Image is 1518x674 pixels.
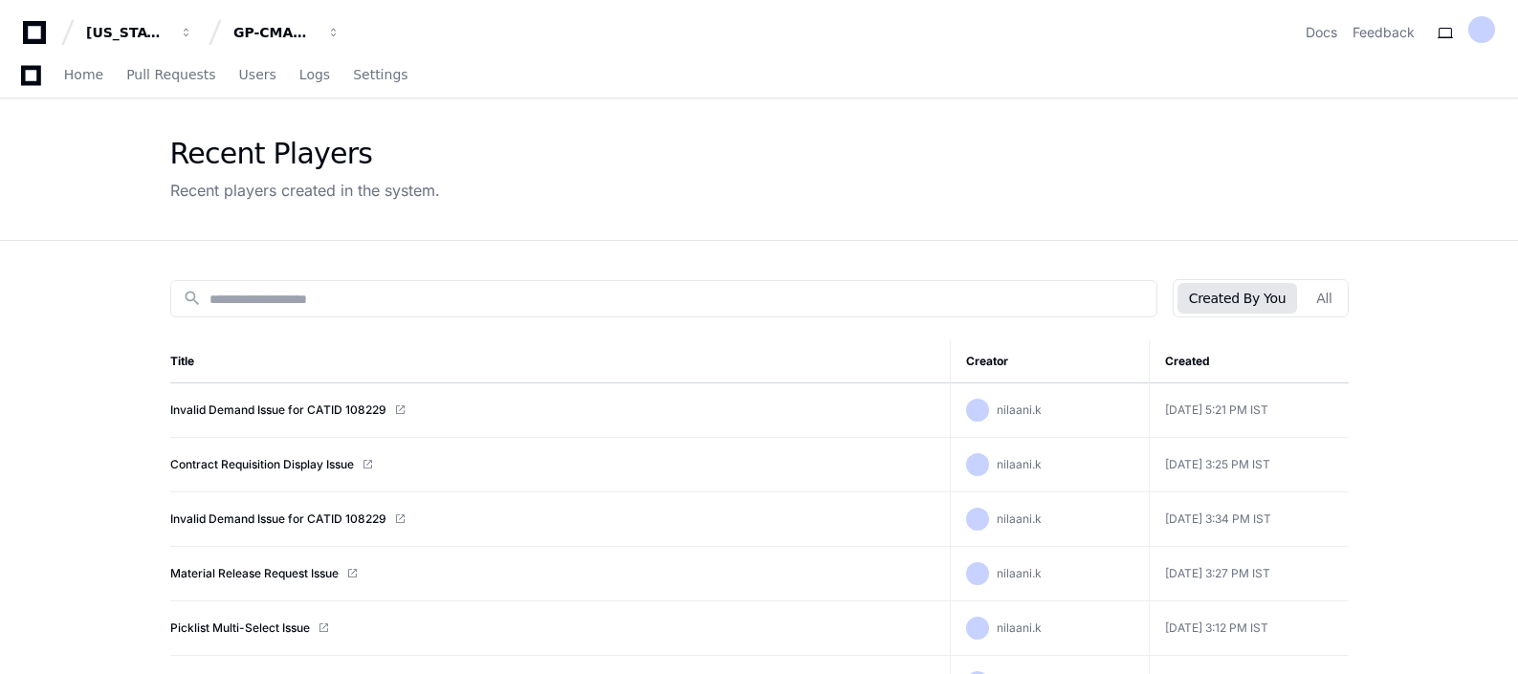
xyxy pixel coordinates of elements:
[170,137,440,171] div: Recent Players
[78,15,201,50] button: [US_STATE] Pacific
[64,54,103,98] a: Home
[997,402,1042,417] span: nilaani.k
[951,340,1150,383] th: Creator
[1353,23,1415,42] button: Feedback
[170,457,354,472] a: Contract Requisition Display Issue
[353,54,407,98] a: Settings
[170,511,386,527] a: Invalid Demand Issue for CATID 108229
[1306,23,1337,42] a: Docs
[183,289,202,308] mat-icon: search
[997,620,1042,635] span: nilaani.k
[997,457,1042,471] span: nilaani.k
[997,566,1042,580] span: nilaani.k
[170,179,440,202] div: Recent players created in the system.
[170,620,310,636] a: Picklist Multi-Select Issue
[170,402,386,418] a: Invalid Demand Issue for CATID 108229
[1150,601,1349,656] td: [DATE] 3:12 PM IST
[170,566,339,581] a: Material Release Request Issue
[1150,438,1349,492] td: [DATE] 3:25 PM IST
[64,69,103,80] span: Home
[1305,283,1343,314] button: All
[86,23,168,42] div: [US_STATE] Pacific
[299,54,330,98] a: Logs
[170,340,951,383] th: Title
[997,511,1042,526] span: nilaani.k
[353,69,407,80] span: Settings
[1150,340,1349,383] th: Created
[1150,383,1349,438] td: [DATE] 5:21 PM IST
[226,15,348,50] button: GP-CMAG-AS8
[239,69,276,80] span: Users
[239,54,276,98] a: Users
[299,69,330,80] span: Logs
[126,69,215,80] span: Pull Requests
[126,54,215,98] a: Pull Requests
[233,23,316,42] div: GP-CMAG-AS8
[1177,283,1297,314] button: Created By You
[1150,492,1349,547] td: [DATE] 3:34 PM IST
[1150,547,1349,601] td: [DATE] 3:27 PM IST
